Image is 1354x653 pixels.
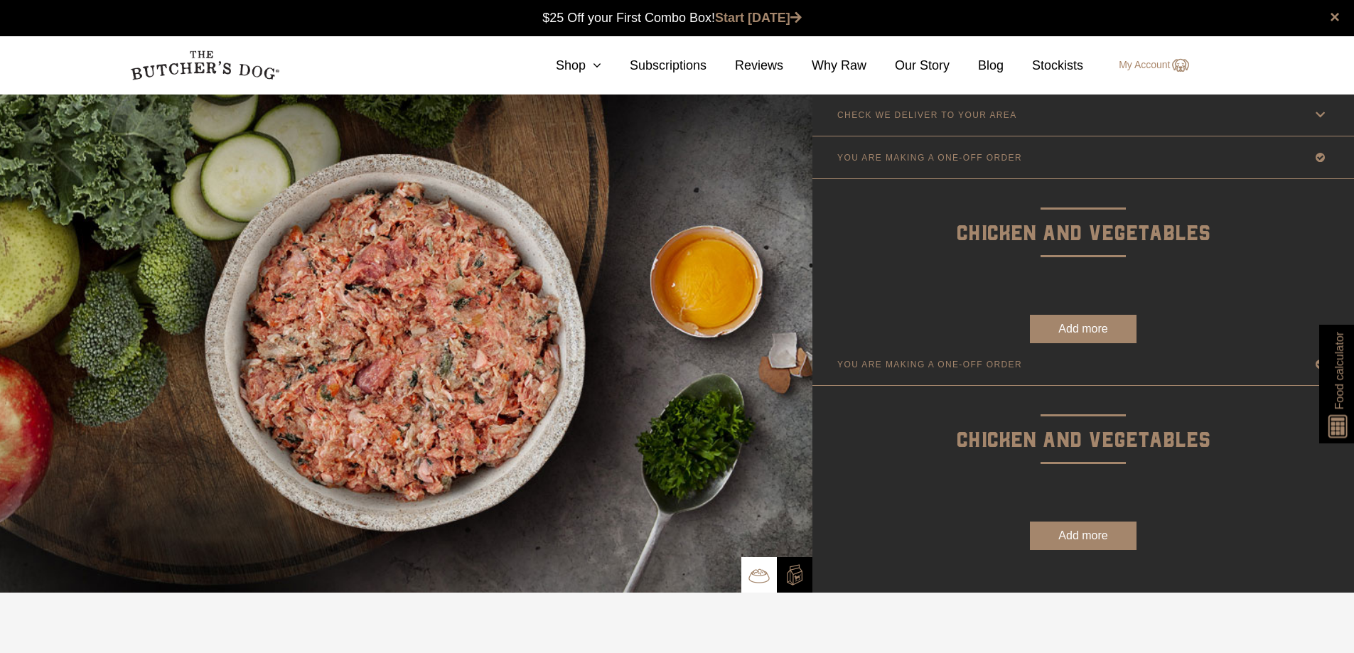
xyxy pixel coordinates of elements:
p: Chicken and Vegetables [812,179,1354,251]
a: close [1330,9,1340,26]
a: CHECK WE DELIVER TO YOUR AREA [812,94,1354,136]
p: YOU ARE MAKING A ONE-OFF ORDER [837,153,1022,163]
button: Add more [1030,522,1137,550]
a: Why Raw [783,56,866,75]
p: CHECK WE DELIVER TO YOUR AREA [837,110,1017,120]
a: My Account [1105,57,1188,74]
a: Reviews [706,56,783,75]
a: YOU ARE MAKING A ONE-OFF ORDER [812,136,1354,178]
img: TBD_Bowl.png [748,565,770,586]
a: Stockists [1004,56,1083,75]
a: Start [DATE] [715,11,802,25]
span: Food calculator [1331,332,1348,409]
a: Shop [527,56,601,75]
a: YOU ARE MAKING A ONE-OFF ORDER [812,343,1354,385]
button: Add more [1030,315,1137,343]
a: Blog [950,56,1004,75]
a: Our Story [866,56,950,75]
p: YOU ARE MAKING A ONE-OFF ORDER [837,360,1022,369]
p: Chicken and Vegetables [812,386,1354,458]
a: Subscriptions [601,56,706,75]
img: TBD_Build-A-Box-2.png [784,564,805,585]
